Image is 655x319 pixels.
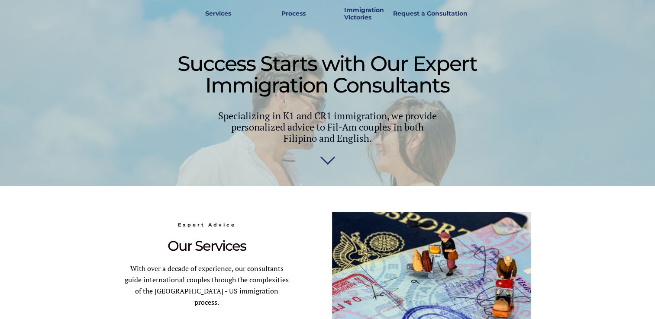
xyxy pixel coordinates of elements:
[178,222,236,228] span: Expert Advice
[341,4,370,24] a: Immigration Victories
[393,10,468,17] strong: Request a Consultation
[344,6,384,21] strong: Immigration Victories
[125,264,289,307] span: With over a decade of experience, our consultants guide international couples through the complex...
[200,4,237,24] a: Services
[168,237,246,254] span: Our Services
[277,4,310,24] a: Process
[281,10,306,17] strong: Process
[177,51,477,98] span: Success Starts with Our Expert Immigration Consultants
[205,10,231,17] strong: Services
[389,4,471,24] a: Request a Consultation
[218,109,437,144] span: Specializing in K1 and CR1 immigration, we provide personalized advice to Fil-Am couples in both ...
